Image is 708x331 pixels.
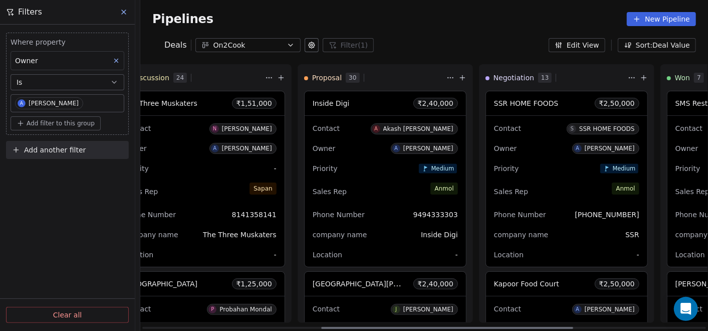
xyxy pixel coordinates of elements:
span: Phone Number [313,211,365,219]
span: Contact [494,305,521,313]
span: Medium [431,164,454,172]
span: Owner [15,57,38,65]
span: Location [675,251,705,259]
div: Akash [PERSON_NAME] [383,125,453,132]
span: 8141358141 [232,211,277,219]
span: Sapan [250,183,277,195]
span: Anmol [430,183,457,195]
span: - [637,250,639,260]
button: Clear all [6,307,129,323]
button: Sort: Deal Value [618,38,696,52]
span: Priority [313,164,338,173]
span: Contact [313,124,340,132]
span: Clear all [53,310,82,320]
div: [PERSON_NAME] [403,145,453,152]
span: - [274,250,277,260]
span: Contact [494,124,521,132]
div: A [213,144,216,152]
span: Sales Rep [494,188,528,196]
span: SSR HOME FOODS [494,99,559,107]
div: Open Intercom Messenger [674,297,698,321]
span: 9494333303 [413,211,458,219]
span: Where property [11,37,124,47]
span: Proposal [312,73,342,83]
span: Location [494,251,524,259]
span: Inside Digi [313,99,350,107]
span: 30 [346,73,359,83]
span: 13 [538,73,552,83]
span: Owner [313,144,336,152]
div: SSR HOME FOODS₹2,50,000ContactSSSR HOME FOODSOwnerA[PERSON_NAME]PriorityMediumSales RepAnmolPhone... [486,91,648,267]
span: [PHONE_NUMBER] [575,211,639,219]
span: Add another filter [24,145,86,155]
span: Sales Rep [313,188,347,196]
span: ₹ 2,50,000 [599,98,635,108]
span: Is [17,77,22,87]
span: Priority [675,164,700,173]
span: Contact [313,305,340,313]
span: ₹ 1,51,000 [237,98,272,108]
span: A [18,99,26,107]
div: J [395,305,397,313]
span: Sales Rep [124,188,158,196]
span: 7 [694,73,704,83]
div: Negotiation13 [486,65,626,91]
div: [PERSON_NAME] [222,125,272,132]
div: [PERSON_NAME] [585,306,635,313]
span: Phone Number [124,211,176,219]
span: Location [313,251,342,259]
span: Filters [18,6,42,18]
span: In Discussion [123,73,169,83]
span: SSR [625,231,639,239]
div: [PERSON_NAME] [403,306,453,313]
div: A [374,125,378,133]
span: company name [313,231,367,239]
span: Kapoor Food Court [494,280,559,288]
span: [GEOGRAPHIC_DATA][PERSON_NAME] [313,279,444,288]
div: Proposal30 [304,65,444,91]
span: Deals [164,39,187,51]
button: Filter(1) [323,38,374,52]
span: - [455,250,458,260]
span: ₹ 2,50,000 [599,279,635,289]
div: In Discussion24 [115,65,263,91]
button: Edit View [549,38,605,52]
div: N [213,125,217,133]
span: Won [675,73,690,83]
span: Owner [494,144,517,152]
span: company name [124,231,178,239]
span: Medium [612,164,635,172]
span: Owner [675,144,698,152]
div: A [576,305,579,313]
span: [GEOGRAPHIC_DATA] [124,280,197,288]
button: New Pipeline [627,12,696,26]
div: A [576,144,579,152]
span: ₹ 1,25,000 [237,279,272,289]
span: Contact [675,124,702,132]
span: ₹ 2,40,000 [418,98,453,108]
div: Probahan Mondal [219,306,272,313]
div: [PERSON_NAME] [585,145,635,152]
span: - [274,163,277,174]
div: The Three Muskaters₹1,51,000ContactN[PERSON_NAME]OwnerA[PERSON_NAME]Priority-Sales RepSapanPhone ... [115,91,285,267]
span: company name [494,231,549,239]
span: Negotiation [494,73,534,83]
span: Phone Number [494,211,546,219]
span: ₹ 2,40,000 [418,279,453,289]
button: Is [11,74,124,90]
span: The Three Muskaters [203,231,277,239]
div: [PERSON_NAME] [222,145,272,152]
div: P [211,305,214,313]
span: Add filter to this group [27,119,95,127]
span: Anmol [612,183,639,195]
span: Pipelines [152,12,213,26]
span: Priority [494,164,519,173]
span: The Three Muskaters [124,99,197,107]
div: SSR HOME FOODS [579,125,635,132]
div: A [394,144,398,152]
div: Inside Digi₹2,40,000ContactAAkash [PERSON_NAME]OwnerA[PERSON_NAME]PriorityMediumSales RepAnmolPho... [304,91,466,267]
div: S [571,125,574,133]
div: On2Cook [213,40,283,51]
span: 24 [173,73,187,83]
div: [PERSON_NAME] [29,100,79,107]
